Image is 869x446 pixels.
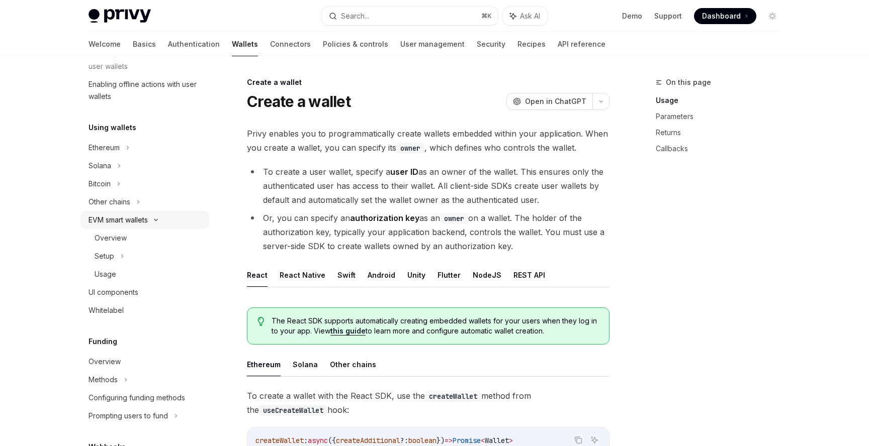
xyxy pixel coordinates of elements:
span: Open in ChatGPT [525,96,586,106]
h5: Funding [89,336,117,348]
h5: Using wallets [89,122,136,134]
button: React [247,263,268,287]
span: Promise [453,436,481,445]
span: ⌘ K [481,12,492,20]
a: Security [477,32,505,56]
button: Solana [293,353,318,376]
code: owner [396,143,424,154]
div: Configuring funding methods [89,392,185,404]
a: UI components [80,283,209,301]
code: owner [440,213,468,224]
span: async [308,436,328,445]
div: EVM smart wallets [89,214,148,226]
span: ({ [328,436,336,445]
div: Bitcoin [89,178,111,190]
a: Overview [80,353,209,371]
a: Connectors [270,32,311,56]
div: Setup [95,250,114,262]
a: Recipes [517,32,546,56]
a: Support [654,11,682,21]
a: Configuring funding methods [80,389,209,407]
button: Open in ChatGPT [506,93,592,110]
span: => [445,436,453,445]
span: > [509,436,513,445]
span: : [304,436,308,445]
button: Search...⌘K [322,7,498,25]
div: Enabling offline actions with user wallets [89,78,203,102]
div: UI components [89,286,138,298]
svg: Tip [257,317,265,326]
span: Privy enables you to programmatically create wallets embedded within your application. When you c... [247,127,610,155]
a: Wallets [232,32,258,56]
div: Prompting users to fund [89,410,168,422]
div: Other chains [89,196,130,208]
button: Flutter [438,263,461,287]
button: Ask AI [503,7,547,25]
strong: authorization key [350,213,419,223]
div: Overview [95,232,127,244]
button: REST API [513,263,545,287]
span: Dashboard [702,11,741,21]
span: The React SDK supports automatically creating embedded wallets for your users when they log in to... [272,316,599,336]
span: createWallet [255,436,304,445]
li: To create a user wallet, specify a as an owner of the wallet. This ensures only the authenticated... [247,165,610,207]
button: Swift [337,263,356,287]
a: Callbacks [656,141,789,157]
code: createWallet [425,391,481,402]
button: React Native [280,263,325,287]
button: Toggle dark mode [764,8,780,24]
a: Usage [656,92,789,108]
a: Basics [133,32,156,56]
span: Ask AI [520,11,540,21]
a: Parameters [656,108,789,125]
div: Methods [89,374,118,386]
span: Wallet [485,436,509,445]
a: Returns [656,125,789,141]
img: light logo [89,9,151,23]
span: On this page [666,76,711,88]
a: Overview [80,229,209,247]
button: Other chains [330,353,376,376]
div: Overview [89,356,121,368]
button: Android [368,263,395,287]
div: Solana [89,160,111,172]
a: Whitelabel [80,301,209,319]
a: Authentication [168,32,220,56]
a: Welcome [89,32,121,56]
button: Ethereum [247,353,281,376]
strong: user ID [390,167,418,177]
code: useCreateWallet [259,405,327,416]
button: Unity [407,263,425,287]
span: createAdditional [336,436,400,445]
a: this guide [330,326,366,336]
button: NodeJS [473,263,501,287]
div: Search... [341,10,369,22]
div: Create a wallet [247,77,610,87]
a: Enabling offline actions with user wallets [80,75,209,105]
span: ?: [400,436,408,445]
div: Usage [95,268,116,280]
li: Or, you can specify an as an on a wallet. The holder of the authorization key, typically your app... [247,211,610,253]
a: Dashboard [694,8,756,24]
div: Whitelabel [89,304,124,316]
div: Ethereum [89,142,120,154]
a: API reference [558,32,605,56]
a: Demo [622,11,642,21]
a: Usage [80,265,209,283]
span: To create a wallet with the React SDK, use the method from the hook: [247,389,610,417]
a: User management [400,32,465,56]
span: < [481,436,485,445]
span: boolean [408,436,437,445]
a: Policies & controls [323,32,388,56]
h1: Create a wallet [247,92,351,110]
span: }) [437,436,445,445]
